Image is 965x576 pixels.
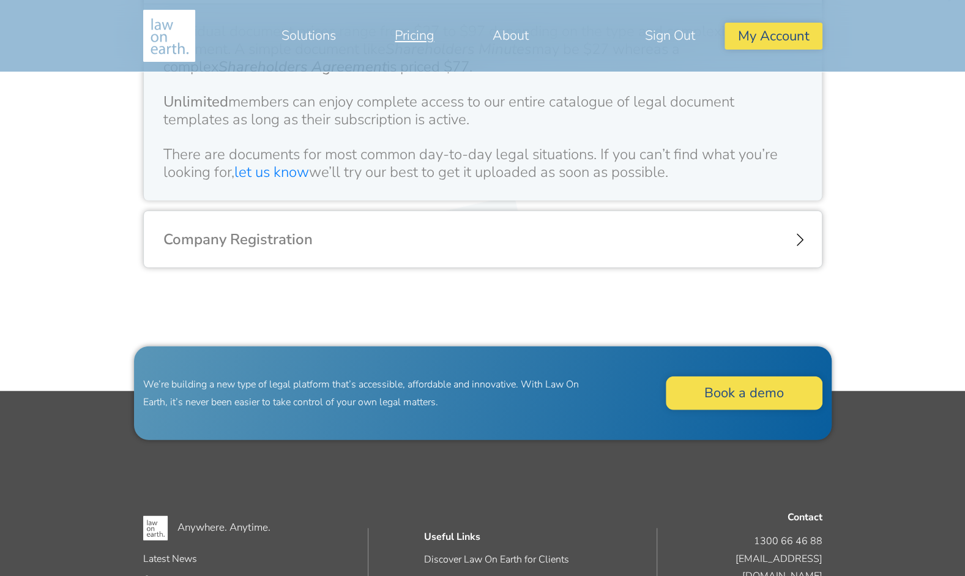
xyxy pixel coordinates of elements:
h5: Contact [666,509,822,526]
p: Anywhere. Anytime. [143,516,357,540]
div: Individual document prices range from $27 to $97 depending on the type and complexity of the docu... [163,23,802,181]
a: let us know [234,162,309,182]
button: My Account [725,23,822,49]
img: law-on-earth-logo-small.png [143,516,168,540]
h5: Useful Links [424,528,600,546]
a: About [463,21,558,50]
a: Discover Law On Earth for Clients [424,553,569,566]
b: Unlimited [163,92,228,111]
a: Solutions [252,21,365,50]
a: Latest News [143,552,197,566]
a: Sign Out [616,21,725,50]
a: Pricing [365,21,463,50]
p: We’re building a new type of legal platform that’s accessible, affordable and innovative. With La... [143,376,590,411]
a: Book a demo [666,376,822,410]
img: Making legal services accessible to everyone, anywhere, anytime [143,10,195,62]
div: Company Registration [144,211,822,268]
